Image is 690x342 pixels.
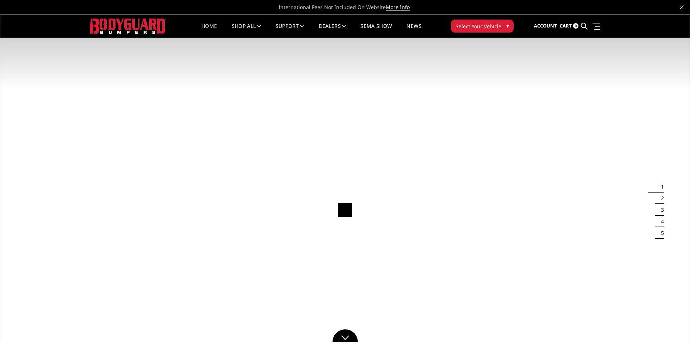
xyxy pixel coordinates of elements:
span: Cart [560,22,572,29]
a: Account [534,16,557,36]
button: 1 of 5 [657,181,664,193]
button: 3 of 5 [657,204,664,216]
span: ▾ [506,22,509,30]
button: 2 of 5 [657,193,664,204]
a: Dealers [319,24,346,38]
a: Cart 0 [560,16,578,36]
button: 5 of 5 [657,227,664,239]
span: Select Your Vehicle [456,22,501,30]
a: shop all [232,24,261,38]
a: Click to Down [333,329,358,342]
a: Support [276,24,304,38]
button: Select Your Vehicle [451,20,514,33]
img: BODYGUARD BUMPERS [90,18,166,33]
a: SEMA Show [360,24,392,38]
span: 0 [573,23,578,29]
button: 4 of 5 [657,216,664,227]
a: More Info [386,4,410,11]
a: News [406,24,421,38]
a: Home [201,24,217,38]
span: Account [534,22,557,29]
